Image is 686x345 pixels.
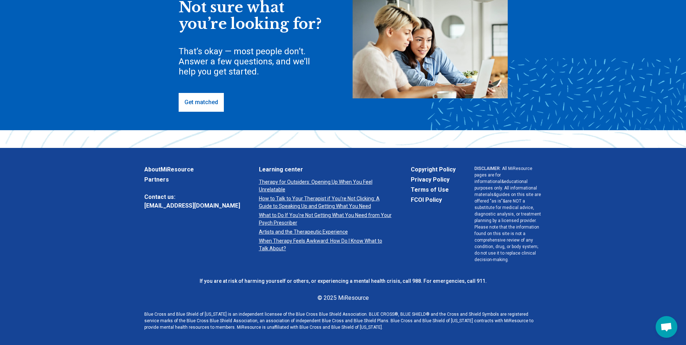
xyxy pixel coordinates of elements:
a: How to Talk to Your Therapist if You’re Not Clicking: A Guide to Speaking Up and Getting What You... [259,195,392,210]
div: Open chat [656,316,677,338]
a: Therapy for Outsiders: Opening Up When You Feel Unrelatable [259,178,392,193]
a: AboutMiResource [144,165,240,174]
span: DISCLAIMER [474,166,500,171]
span: Contact us: [144,193,240,201]
a: Partners [144,175,240,184]
a: What to Do If You’re Not Getting What You Need from Your Psych Prescriber [259,212,392,227]
a: Copyright Policy [411,165,456,174]
p: : All MiResource pages are for informational & educational purposes only. All informational mater... [474,165,542,263]
a: Get matched [179,93,224,112]
a: FCOI Policy [411,196,456,204]
p: If you are at risk of harming yourself or others, or experiencing a mental health crisis, call 98... [144,277,542,285]
a: [EMAIL_ADDRESS][DOMAIN_NAME] [144,201,240,210]
div: That’s okay — most people don’t. Answer a few questions, and we’ll help you get started. [179,46,323,77]
a: Terms of Use [411,186,456,194]
p: Blue Cross and Blue Shield of [US_STATE] is an independent licensee of the Blue Cross Blue Shield... [144,311,542,331]
a: When Therapy Feels Awkward: How Do I Know What to Talk About? [259,237,392,252]
p: © 2025 MiResource [144,294,542,302]
a: Artists and the Therapeutic Experience [259,228,392,236]
a: Privacy Policy [411,175,456,184]
a: Learning center [259,165,392,174]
